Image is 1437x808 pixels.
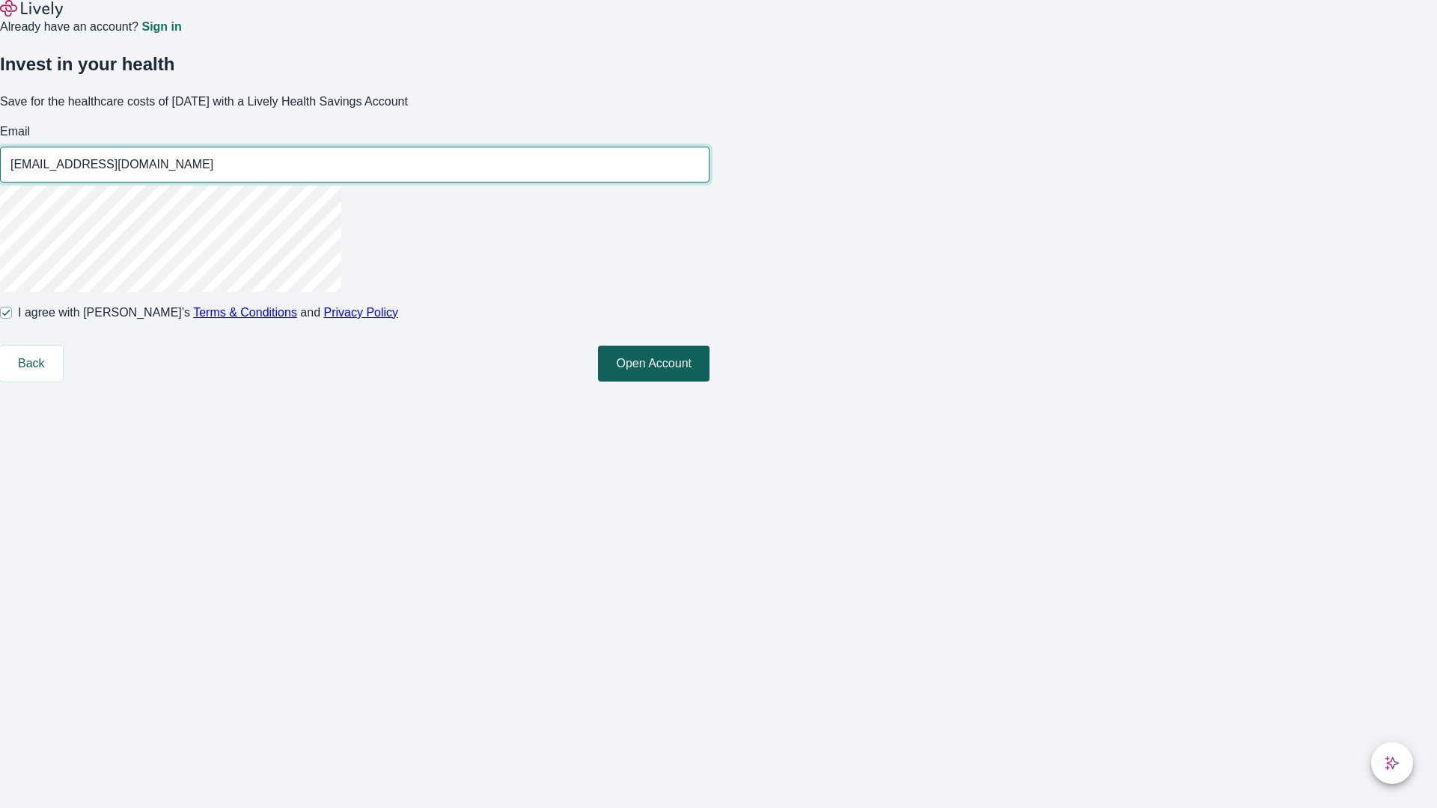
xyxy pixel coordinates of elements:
[1371,742,1413,784] button: chat
[598,346,710,382] button: Open Account
[1385,756,1400,771] svg: Lively AI Assistant
[324,306,399,319] a: Privacy Policy
[193,306,297,319] a: Terms & Conditions
[141,21,181,33] a: Sign in
[18,304,398,322] span: I agree with [PERSON_NAME]’s and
